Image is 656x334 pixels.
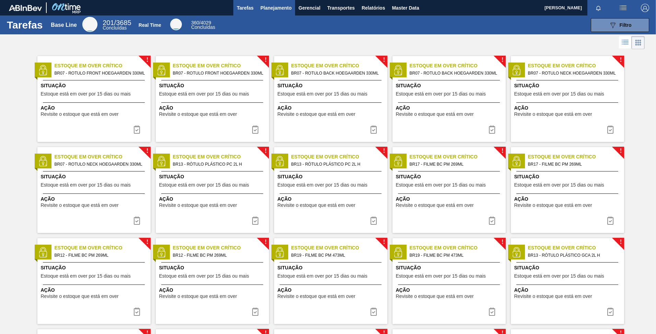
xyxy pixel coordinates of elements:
span: Situação [514,264,622,271]
button: icon-task complete [602,305,619,319]
span: Ação [396,196,504,203]
span: Ação [41,104,149,112]
span: Ação [278,196,386,203]
span: Estoque em Over Crítico [291,244,387,252]
span: Transportes [327,4,355,12]
div: Visão em Lista [619,36,632,49]
span: Revisite o estoque que está em over [278,112,355,117]
span: BR07 - ROTULO BACK HOEGAARDEN 330ML [291,69,382,77]
span: ! [383,148,385,154]
img: icon-task complete [370,216,378,225]
span: Ação [396,287,504,294]
button: icon-task complete [129,305,145,319]
span: Tarefas [237,4,254,12]
span: Revisite o estoque que está em over [41,112,119,117]
span: ! [501,57,503,63]
span: Ação [514,287,622,294]
button: icon-task complete [129,214,145,227]
div: Completar tarefa: 29810860 [602,123,619,136]
img: icon-task complete [133,125,141,134]
span: ! [620,240,622,245]
span: Revisite o estoque que está em over [159,112,237,117]
span: Revisite o estoque que está em over [396,203,474,208]
span: BR13 - RÓTULO PLÁSTICO GCA 2L H [528,252,619,259]
span: Ação [41,287,149,294]
img: icon-task complete [370,125,378,134]
button: icon-task complete [602,123,619,136]
img: icon-task complete [488,216,496,225]
button: Notificações [587,3,609,13]
span: BR07 - ROTULO FRONT HOEGAARDEN 330ML [55,69,145,77]
img: userActions [619,4,627,12]
img: status [38,65,48,75]
div: Completar tarefa: 29810861 [247,214,263,227]
img: icon-task complete [488,308,496,316]
span: BR19 - FILME BC PM 473ML [410,252,500,259]
div: Completar tarefa: 29810864 [484,305,500,319]
button: icon-task complete [365,305,382,319]
span: Estoque está em over por 15 dias ou mais [159,91,249,97]
span: Estoque em Over Crítico [55,153,151,160]
span: 201 [103,19,114,26]
span: Estoque em Over Crítico [528,153,624,160]
span: ! [265,57,267,63]
span: Estoque em Over Crítico [410,244,506,252]
button: icon-task complete [484,214,500,227]
span: Situação [159,264,267,271]
img: icon-task complete [251,216,259,225]
div: Base Line [51,22,77,28]
span: Relatórios [362,4,385,12]
span: Estoque em Over Crítico [173,62,269,69]
img: status [156,156,166,166]
div: Base Line [82,17,97,32]
span: Filtro [620,22,632,28]
img: icon-task complete [251,125,259,134]
span: Revisite o estoque que está em over [396,112,474,117]
span: Estoque está em over por 15 dias ou mais [396,274,486,279]
span: Situação [396,173,504,180]
img: icon-task complete [606,308,614,316]
span: BR07 - ROTULO NECK HOEGAARDEN 330ML [528,69,619,77]
span: Revisite o estoque que está em over [514,112,592,117]
div: Completar tarefa: 29810862 [484,214,500,227]
span: BR13 - RÓTULO PLÁSTICO PC 2L H [173,160,263,168]
div: Base Line [103,20,131,30]
span: BR17 - FILME BC PM 269ML [410,160,500,168]
img: status [393,247,403,257]
img: status [393,156,403,166]
span: Estoque está em over por 15 dias ou mais [278,182,367,188]
span: Concluídas [103,25,127,31]
img: Logout [641,4,649,12]
span: Situação [159,82,267,89]
span: Estoque em Over Crítico [528,244,624,252]
span: BR13 - RÓTULO PLÁSTICO PC 2L H [291,160,382,168]
span: Situação [514,82,622,89]
span: ! [146,240,148,245]
div: Visão em Cards [632,36,645,49]
span: ! [501,240,503,245]
div: Completar tarefa: 29810858 [129,123,145,136]
div: Completar tarefa: 29810862 [602,214,619,227]
span: Revisite o estoque que está em over [396,294,474,299]
span: Estoque está em over por 15 dias ou mais [159,182,249,188]
span: ! [501,148,503,154]
span: Situação [41,82,149,89]
span: Revisite o estoque que está em over [41,203,119,208]
img: status [511,65,522,75]
span: Estoque está em over por 15 dias ou mais [514,274,604,279]
span: Estoque em Over Crítico [173,244,269,252]
button: Filtro [591,18,649,32]
img: status [38,247,48,257]
img: icon-task complete [606,125,614,134]
img: icon-task complete [251,308,259,316]
img: status [511,156,522,166]
button: icon-task complete [365,123,382,136]
span: Revisite o estoque que está em over [159,203,237,208]
span: Master Data [392,4,419,12]
span: ! [146,57,148,63]
span: Estoque está em over por 15 dias ou mais [514,91,604,97]
span: BR19 - FILME BC PM 473ML [291,252,382,259]
span: Estoque está em over por 15 dias ou mais [278,274,367,279]
button: icon-task complete [602,214,619,227]
span: Situação [514,173,622,180]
